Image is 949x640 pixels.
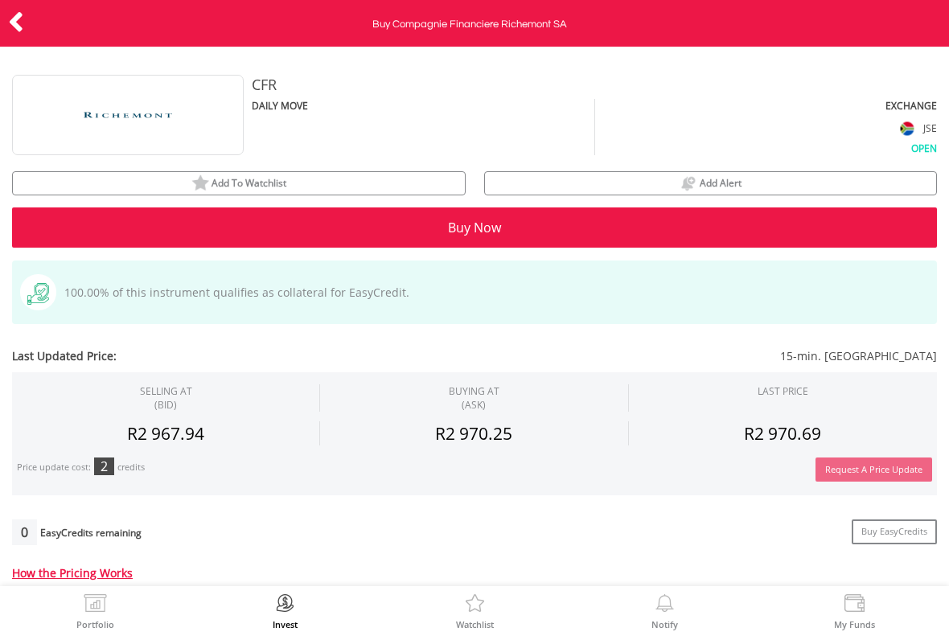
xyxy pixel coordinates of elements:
[815,457,932,482] button: Request A Price Update
[595,99,937,113] div: EXCHANGE
[12,348,397,364] span: Last Updated Price:
[68,75,188,155] img: EQU.ZA.CFR.png
[56,285,409,300] span: 100.00% of this instrument qualifies as collateral for EasyCredit.
[40,527,142,541] div: EasyCredits remaining
[923,121,937,135] span: JSE
[435,422,512,445] span: R2 970.25
[83,594,108,617] img: View Portfolio
[700,176,742,190] span: Add Alert
[140,384,192,412] div: SELLING AT
[449,398,499,412] span: (ASK)
[17,462,91,474] div: Price update cost:
[744,422,821,445] span: R2 970.69
[273,594,298,617] img: Invest Now
[397,348,937,364] span: 15-min. [GEOGRAPHIC_DATA]
[94,457,114,475] div: 2
[76,594,114,629] a: Portfolio
[484,171,938,195] button: price alerts bell Add Alert
[456,594,494,629] a: Watchlist
[12,171,466,195] button: watchlist Add To Watchlist
[680,174,697,192] img: price alerts bell
[27,283,49,305] img: collateral-qualifying-green.svg
[76,620,114,629] label: Portfolio
[834,594,875,629] a: My Funds
[758,384,808,398] div: LAST PRICE
[12,565,133,581] a: How the Pricing Works
[901,121,914,135] img: flag
[140,398,192,412] span: (BID)
[595,139,937,155] div: OPEN
[252,99,594,113] div: DAILY MOVE
[852,519,937,544] a: Buy EasyCredits
[273,620,298,629] label: Invest
[449,384,499,412] span: BUYING AT
[834,620,875,629] label: My Funds
[212,176,286,190] span: Add To Watchlist
[12,207,937,248] button: Buy Now
[462,594,487,617] img: Watchlist
[127,422,204,445] span: R2 967.94
[117,462,145,474] div: credits
[651,620,678,629] label: Notify
[252,75,766,96] div: CFR
[651,594,678,629] a: Notify
[191,174,209,192] img: watchlist
[273,594,298,629] a: Invest
[842,594,867,617] img: View Funds
[456,620,494,629] label: Watchlist
[12,519,37,545] div: 0
[652,594,677,617] img: View Notifications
